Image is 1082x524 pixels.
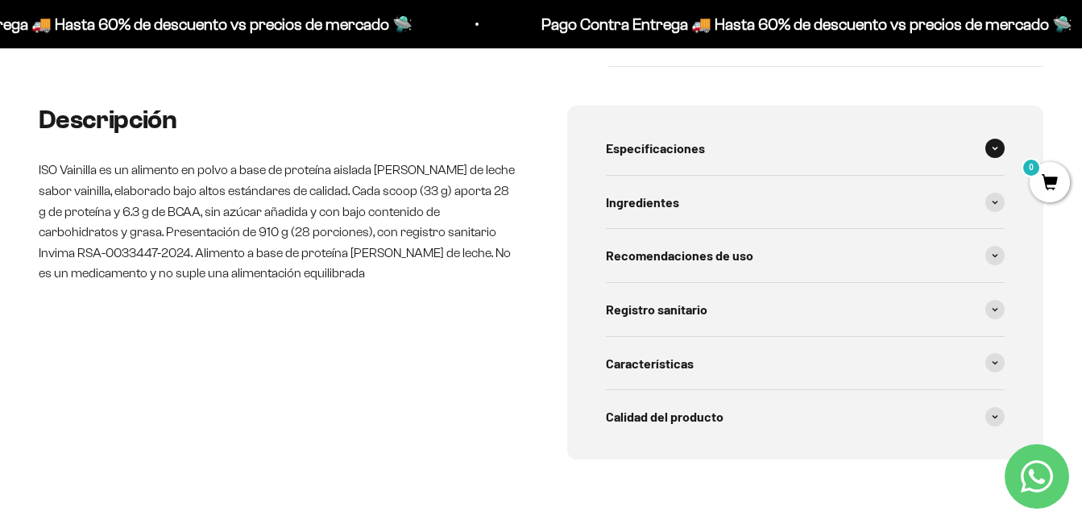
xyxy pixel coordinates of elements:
summary: Ingredientes [606,176,1005,229]
mark: 0 [1022,158,1041,177]
summary: Características [606,337,1005,390]
a: 0 [1030,175,1070,193]
span: Calidad del producto [606,406,723,427]
span: Registro sanitario [606,299,707,320]
span: Características [606,353,694,374]
summary: Registro sanitario [606,283,1005,336]
summary: Recomendaciones de uso [606,229,1005,282]
summary: Calidad del producto [606,390,1005,443]
span: Recomendaciones de uso [606,245,753,266]
p: Pago Contra Entrega 🚚 Hasta 60% de descuento vs precios de mercado 🛸 [541,11,1072,37]
p: ISO Vainilla es un alimento en polvo a base de proteína aislada [PERSON_NAME] de leche sabor vain... [39,160,516,284]
h2: Descripción [39,106,516,134]
span: Especificaciones [606,138,705,159]
span: Ingredientes [606,192,679,213]
summary: Especificaciones [606,122,1005,175]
